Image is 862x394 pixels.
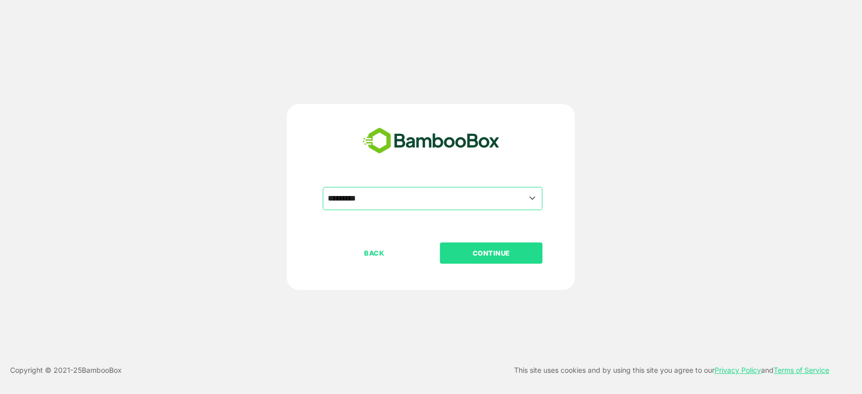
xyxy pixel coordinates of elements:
[324,248,425,259] p: BACK
[441,248,542,259] p: CONTINUE
[525,191,539,205] button: Open
[514,364,829,376] p: This site uses cookies and by using this site you agree to our and
[323,242,425,264] button: BACK
[440,242,542,264] button: CONTINUE
[357,124,505,158] img: bamboobox
[715,366,761,374] a: Privacy Policy
[774,366,829,374] a: Terms of Service
[10,364,122,376] p: Copyright © 2021- 25 BambooBox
